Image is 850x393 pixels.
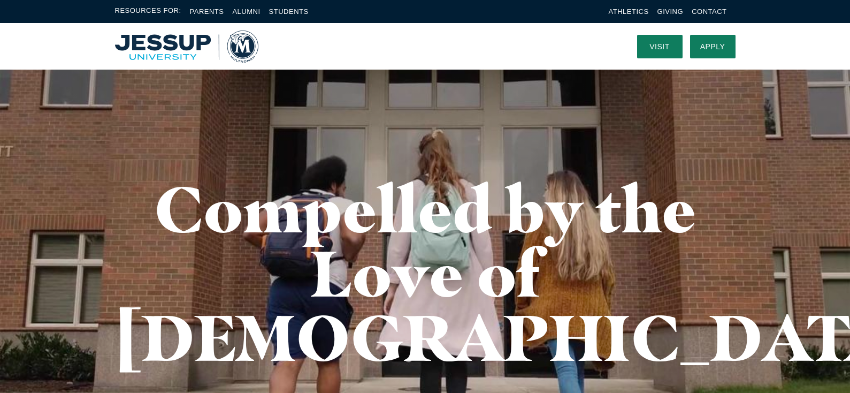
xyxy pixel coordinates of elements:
[115,31,258,63] a: Home
[115,177,736,369] h1: Compelled by the Love of [DEMOGRAPHIC_DATA]
[690,35,736,58] a: Apply
[692,7,726,16] a: Contact
[115,31,258,63] img: Multnomah University Logo
[232,7,260,16] a: Alumni
[190,7,224,16] a: Parents
[637,35,683,58] a: Visit
[269,7,309,16] a: Students
[115,5,181,18] span: Resources For:
[657,7,684,16] a: Giving
[609,7,649,16] a: Athletics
